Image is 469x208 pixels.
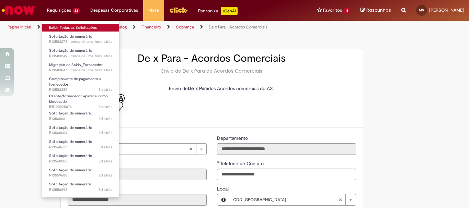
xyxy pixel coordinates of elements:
[49,187,112,193] span: R13556898
[49,62,103,68] span: Migração de Saldo_Fornecedor
[99,130,112,135] span: 5d atrás
[361,7,391,14] a: Rascunhos
[42,21,119,197] ul: Requisições
[429,7,464,13] span: [PERSON_NAME]
[49,104,112,110] span: INC00525076
[71,68,112,73] time: 30/09/2025 16:57:25
[217,135,249,142] label: Somente leitura - Departamento
[188,85,208,91] strong: De x Para
[49,139,92,144] span: Solicitação de numerário
[49,153,92,158] span: Solicitação de numerário
[221,7,238,15] p: +GenAi
[42,195,119,208] a: Aberto R13556891 : Solicitação de numerário
[169,85,351,92] p: Envio de dos Acordos comercias do AS.
[230,194,356,205] a: CDD [GEOGRAPHIC_DATA]Limpar campo Local
[49,68,112,73] span: R13583047
[42,167,119,179] a: Aberto R13559688 : Solicitação de numerário
[323,7,342,14] span: Favoritos
[49,94,108,104] span: Cliente/fornecedor aparece como bloqueado
[71,68,112,73] span: cerca de uma hora atrás
[99,116,112,121] time: 25/09/2025 20:10:00
[176,24,194,30] a: Cobrança
[42,75,119,90] a: Aberto R13582389 : Comprovante de pagamento a fornecedor
[42,24,119,32] a: Exibir Todas as Solicitações
[68,194,207,206] input: Email
[148,7,159,14] span: More
[49,116,112,122] span: R13568661
[42,138,119,151] a: Aberto R13568637 : Solicitação de numerário
[42,33,119,46] a: Aberto R13583278 : Solicitação de numerário
[49,173,112,178] span: R13559688
[49,168,92,173] span: Solicitação de numerário
[71,39,112,44] time: 30/09/2025 17:31:25
[68,169,207,180] input: ID
[49,159,112,164] span: R13560006
[99,187,112,192] time: 22/09/2025 18:52:12
[217,194,230,205] button: Local, Visualizar este registro CDD Brasília
[71,53,112,59] span: cerca de uma hora atrás
[217,169,356,180] input: Telefone de Contato
[8,24,31,30] a: Página inicial
[99,104,112,109] span: 3h atrás
[42,110,119,122] a: Aberto R13568661 : Solicitação de numerário
[217,161,220,163] span: Obrigatório Preenchido
[49,34,92,39] span: Solicitação de numerário
[49,111,92,116] span: Solicitação de numerário
[71,39,112,44] span: cerca de uma hora atrás
[5,21,308,34] ul: Trilhas de página
[209,24,267,30] a: De x Para - Acordos Comerciais
[47,7,71,14] span: Requisições
[49,145,112,150] span: R13568637
[42,152,119,165] a: Aberto R13560006 : Solicitação de numerário
[217,186,230,192] span: Local
[42,181,119,193] a: Aberto R13556898 : Solicitação de numerário
[1,3,36,17] img: ServiceNow
[49,39,112,45] span: R13583278
[49,76,101,87] span: Comprovante de pagamento a fornecedor
[42,47,119,60] a: Aberto R13583249 : Solicitação de numerário
[220,160,265,167] span: Telefone de Contato
[71,53,112,59] time: 30/09/2025 17:26:25
[99,130,112,135] time: 25/09/2025 20:02:34
[99,87,112,92] span: 3h atrás
[90,7,138,14] span: Despesas Corporativas
[42,93,119,107] a: Aberto INC00525076 : Cliente/fornecedor aparece como bloqueado
[99,159,112,164] time: 23/09/2025 15:54:13
[99,116,112,121] span: 5d atrás
[343,8,350,14] span: 18
[68,68,356,74] div: Envio de De x Para de Acordos Comerciais
[99,187,112,192] span: 8d atrás
[186,144,196,155] abbr: Limpar campo Favorecido
[80,144,206,155] a: [PERSON_NAME]Limpar campo Favorecido
[42,61,119,74] a: Aberto R13583047 : Migração de Saldo_Fornecedor
[99,145,112,150] time: 25/09/2025 19:46:14
[49,48,92,53] span: Solicitação de numerário
[49,130,112,136] span: R13568654
[49,87,112,93] span: R13582389
[84,144,189,155] span: [PERSON_NAME]
[99,87,112,92] time: 30/09/2025 15:33:14
[217,135,249,141] span: Somente leitura - Departamento
[335,194,345,205] abbr: Limpar campo Local
[99,173,112,178] time: 23/09/2025 15:15:01
[169,5,188,15] img: click_logo_yellow_360x200.png
[419,8,424,12] span: MV
[198,7,238,15] div: Padroniza
[366,7,391,13] span: Rascunhos
[99,104,112,109] time: 30/09/2025 15:03:03
[141,24,161,30] a: Financeiro
[68,53,356,64] h2: De x Para - Acordos Comerciais
[42,124,119,137] a: Aberto R13568654 : Solicitação de numerário
[217,143,356,155] input: Departamento
[99,159,112,164] span: 8d atrás
[49,196,92,201] span: Solicitação de numerário
[233,194,339,205] span: CDD [GEOGRAPHIC_DATA]
[49,125,92,130] span: Solicitação de numerário
[72,8,80,14] span: 23
[49,53,112,59] span: R13583249
[99,173,112,178] span: 8d atrás
[49,182,92,187] span: Solicitação de numerário
[99,145,112,150] span: 5d atrás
